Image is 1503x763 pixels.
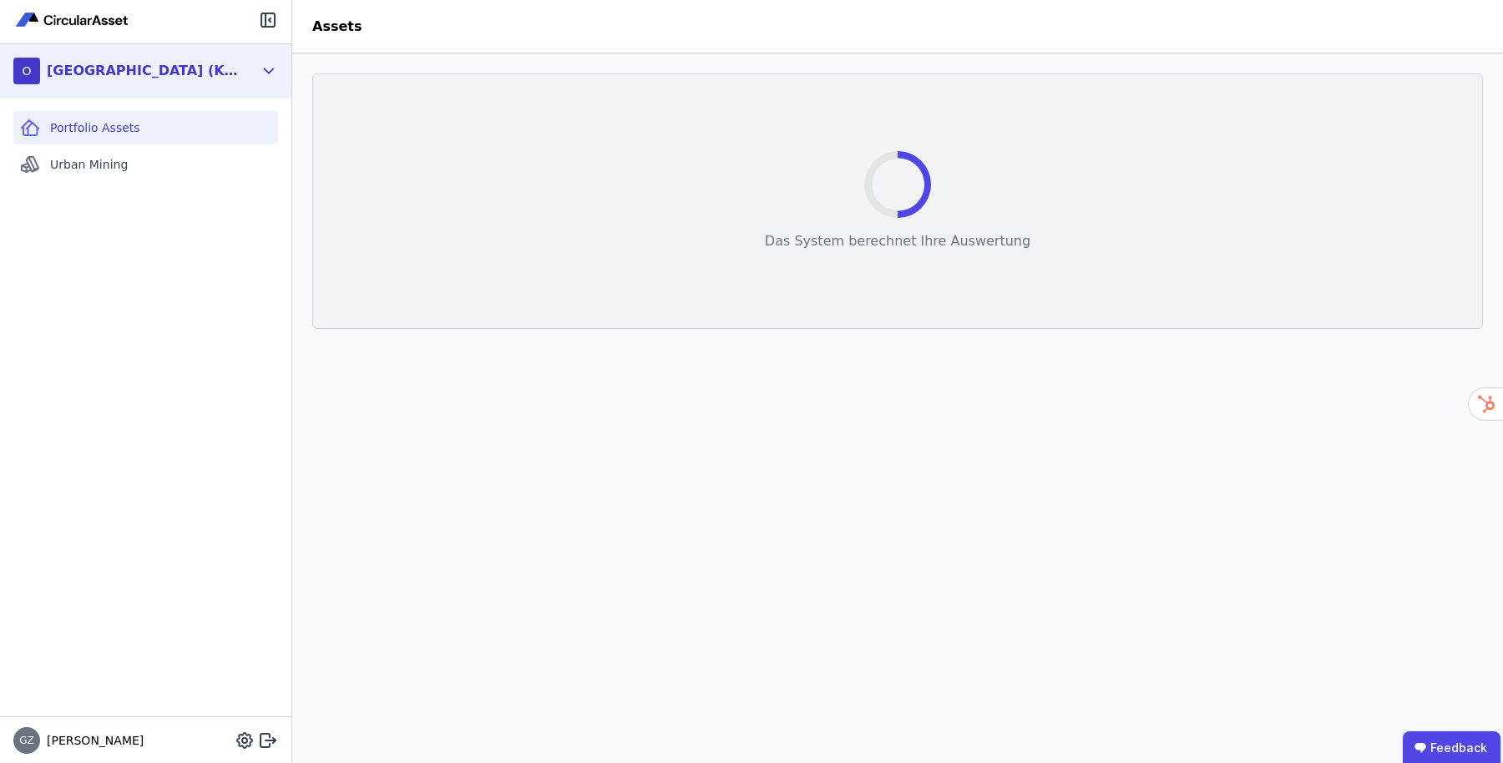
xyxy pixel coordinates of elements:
[50,119,140,136] span: Portfolio Assets
[47,61,239,81] div: [GEOGRAPHIC_DATA] (Köster3)
[19,735,34,745] span: GZ
[13,58,40,84] div: O
[292,17,382,37] div: Assets
[50,156,128,173] span: Urban Mining
[13,10,132,30] img: Concular
[40,732,144,749] span: [PERSON_NAME]
[765,231,1030,251] div: Das System berechnet Ihre Auswertung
